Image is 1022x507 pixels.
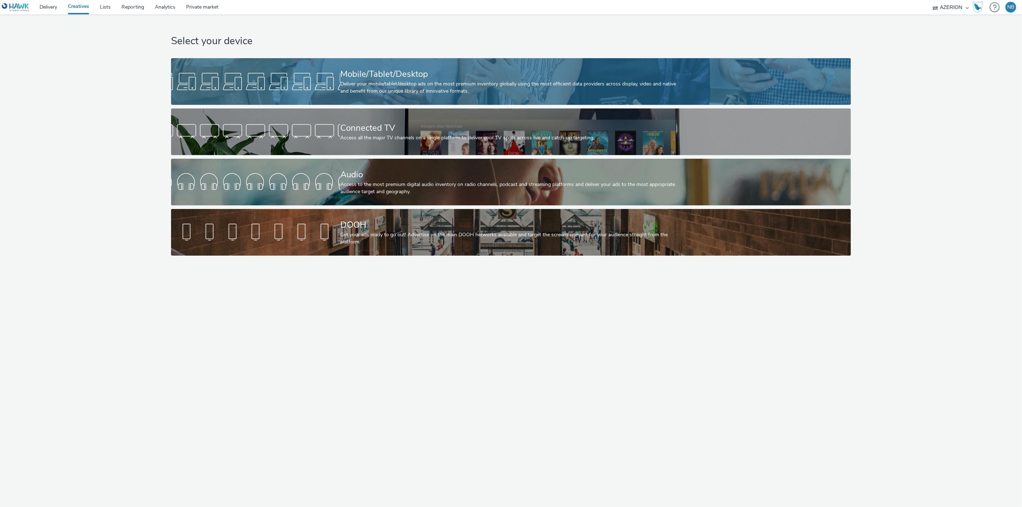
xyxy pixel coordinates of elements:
div: Access all the major TV channels on a single platform to deliver your TV spots across live and ca... [340,134,679,141]
div: DOOH [340,219,679,231]
div: Mobile/Tablet/Desktop [340,68,679,80]
h1: Select your device [171,34,851,48]
div: Connected TV [340,122,679,134]
div: Audio [340,168,679,181]
a: AudioAccess to the most premium digital audio inventory on radio channels, podcast and streaming ... [171,159,851,205]
a: Connected TVAccess all the major TV channels on a single platform to deliver your TV spots across... [171,108,851,155]
img: Hawk Academy [972,1,983,13]
div: Deliver your mobile/tablet/desktop ads on the most premium inventory globally using the most effi... [340,80,679,95]
img: undefined Logo [2,3,29,12]
div: NB [1008,2,1014,13]
a: Hawk Academy [972,1,986,13]
div: Get your ads ready to go out! Advertise on the main DOOH networks available and target the screen... [340,231,679,246]
a: Mobile/Tablet/DesktopDeliver your mobile/tablet/desktop ads on the most premium inventory globall... [171,58,851,105]
div: Access to the most premium digital audio inventory on radio channels, podcast and streaming platf... [340,181,679,196]
a: DOOHGet your ads ready to go out! Advertise on the main DOOH networks available and target the sc... [171,209,851,256]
